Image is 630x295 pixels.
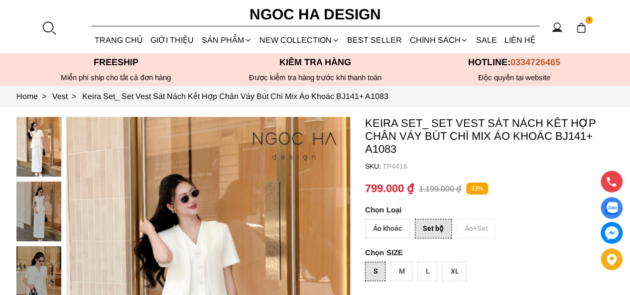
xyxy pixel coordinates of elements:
[16,117,61,177] img: Keira Set_ Set Vest Sát Nách Kết Hợp Chân Váy Bút Chì Mix Áo Khoác BJ141+ A1083_mini_0
[344,27,406,53] a: BEST SELLER
[415,57,614,68] p: Hotline:
[442,262,467,281] div: XL
[38,92,50,100] span: >
[365,248,614,257] p: SIZE
[510,57,560,67] span: 0334726465
[68,92,80,100] span: >
[198,27,255,53] div: SẢN PHẨM
[255,27,343,53] a: NEW COLLECTION
[82,92,388,100] a: Link to Keira Set_ Set Vest Sát Nách Kết Hợp Chân Váy Bút Chì Mix Áo Khoác BJ141+ A1083
[16,57,216,68] p: Freeship
[365,182,414,195] p: 799.000 ₫
[147,27,198,53] a: GIỚI THIỆU
[365,162,382,170] h6: SKU:
[91,27,147,53] a: TRANG CHỦ
[390,262,412,281] div: M
[365,117,614,156] p: Keira Set_ Set Vest Sát Nách Kết Hợp Chân Váy Bút Chì Mix Áo Khoác BJ141+ A1083
[466,183,488,195] p: 33%
[16,92,52,100] a: Link to Home
[601,197,623,219] a: Display image
[472,27,501,53] a: SALE
[16,182,61,241] img: Keira Set_ Set Vest Sát Nách Kết Hợp Chân Váy Bút Chì Mix Áo Khoác BJ141+ A1083_mini_1
[16,73,216,82] div: Miễn phí ship cho tất cả đơn hàng
[585,16,593,24] span: 1
[406,27,472,53] div: Chính sách
[365,262,385,281] div: S
[241,2,390,26] a: Ngoc Ha Design
[382,162,614,170] p: TP4416
[365,205,586,214] p: Loại
[601,222,623,244] a: messenger
[576,22,587,33] img: img-CART-ICON-ksit0nf1
[279,57,351,67] font: Kiểm tra hàng
[417,262,437,281] div: L
[415,73,614,82] h6: Độc quyền tại website
[419,184,461,194] p: 1.199.000 ₫
[365,219,410,238] div: Áo khoác
[501,27,539,53] a: LIÊN HỆ
[415,219,452,238] div: Set bộ
[605,202,618,214] img: Display image
[52,92,82,100] a: Link to Vest
[216,73,415,82] p: Được kiểm tra hàng trước khi thanh toán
